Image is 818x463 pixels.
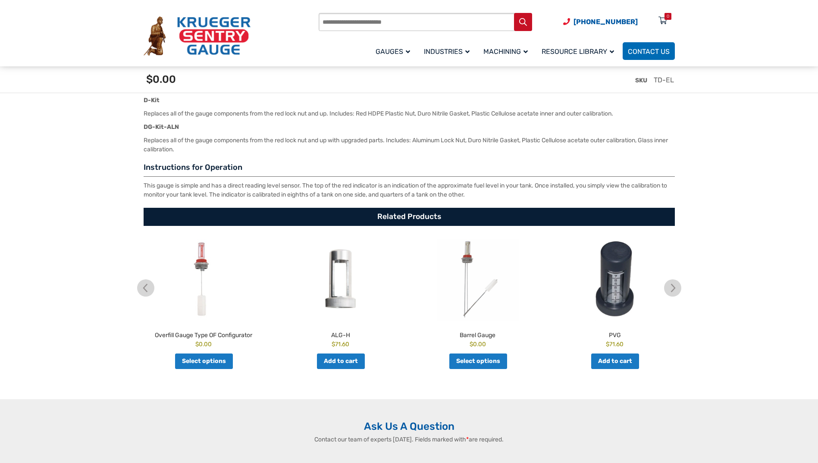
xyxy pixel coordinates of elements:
a: ALG-H $71.60 [274,239,407,349]
strong: D-Kit [144,97,160,104]
h2: Overfill Gauge Type OF Configurator [137,328,270,340]
img: chevron-left.svg [137,279,154,297]
div: 0 [667,13,669,20]
a: Resource Library [536,41,623,61]
a: Contact Us [623,42,675,60]
a: PVG $71.60 [548,239,681,349]
span: Resource Library [542,47,614,56]
a: Add to cart: “PVG” [591,354,639,369]
img: Barrel Gauge [411,239,544,321]
p: This gauge is simple and has a direct reading level sensor. The top of the red indicator is an in... [144,181,675,199]
img: chevron-right.svg [664,279,681,297]
bdi: 0.00 [195,341,212,347]
span: TD-EL [654,76,674,84]
a: Add to cart: “ALG-H” [317,354,365,369]
a: Add to cart: “Overfill Gauge Type OF Configurator” [175,354,233,369]
h2: Related Products [144,208,675,226]
p: Contact our team of experts [DATE]. Fields marked with are required. [269,435,549,444]
bdi: 0.00 [470,341,486,347]
span: $ [606,341,609,347]
a: Industries [419,41,478,61]
span: Gauges [376,47,410,56]
h3: Instructions for Operation [144,163,675,177]
span: Industries [424,47,470,56]
img: PVG [548,239,681,321]
a: Machining [478,41,536,61]
span: Machining [483,47,528,56]
h2: PVG [548,328,681,340]
a: Gauges [370,41,419,61]
a: Overfill Gauge Type OF Configurator $0.00 [137,239,270,349]
a: Phone Number (920) 434-8860 [563,16,638,27]
bdi: 71.60 [332,341,349,347]
a: Barrel Gauge $0.00 [411,239,544,349]
img: Krueger Sentry Gauge [144,16,251,56]
span: $ [470,341,473,347]
span: $ [195,341,199,347]
img: Overfill Gauge Type OF Configurator [137,239,270,321]
span: [PHONE_NUMBER] [574,18,638,26]
span: SKU [635,77,647,84]
img: ALG-OF [274,239,407,321]
a: Add to cart: “Barrel Gauge” [449,354,507,369]
h2: Ask Us A Question [144,420,675,433]
span: $ [332,341,335,347]
h2: Barrel Gauge [411,328,544,340]
p: Replaces all of the gauge components from the red lock nut and up with upgraded parts. Includes: ... [144,136,675,154]
h2: ALG-H [274,328,407,340]
strong: DG-Kit-ALN [144,123,179,131]
bdi: 71.60 [606,341,624,347]
span: Contact Us [628,47,670,56]
p: Replaces all of the gauge components from the red lock nut and up. Includes: Red HDPE Plastic Nut... [144,109,675,118]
